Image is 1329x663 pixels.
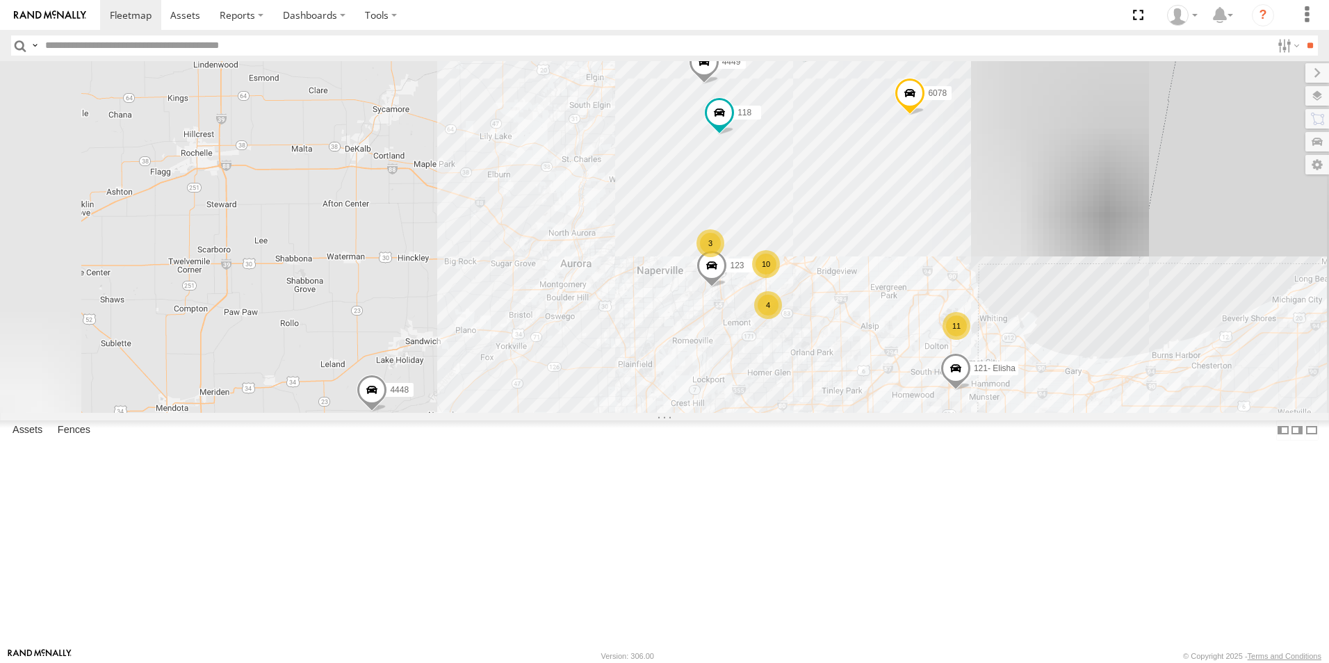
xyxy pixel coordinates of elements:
[722,57,741,67] span: 4449
[1290,420,1304,441] label: Dock Summary Table to the Right
[737,108,751,118] span: 118
[390,385,409,395] span: 4448
[754,291,782,319] div: 4
[14,10,86,20] img: rand-logo.svg
[1305,420,1319,441] label: Hide Summary Table
[1305,155,1329,174] label: Map Settings
[730,261,744,270] span: 123
[1272,35,1302,56] label: Search Filter Options
[752,250,780,278] div: 10
[943,312,970,340] div: 11
[1183,652,1321,660] div: © Copyright 2025 -
[6,420,49,440] label: Assets
[601,652,654,660] div: Version: 306.00
[1276,420,1290,441] label: Dock Summary Table to the Left
[974,363,1016,373] span: 121- Elisha
[8,649,72,663] a: Visit our Website
[29,35,40,56] label: Search Query
[928,88,947,98] span: 6078
[1162,5,1202,26] div: Ed Pruneda
[51,420,97,440] label: Fences
[1252,4,1274,26] i: ?
[696,229,724,257] div: 3
[1248,652,1321,660] a: Terms and Conditions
